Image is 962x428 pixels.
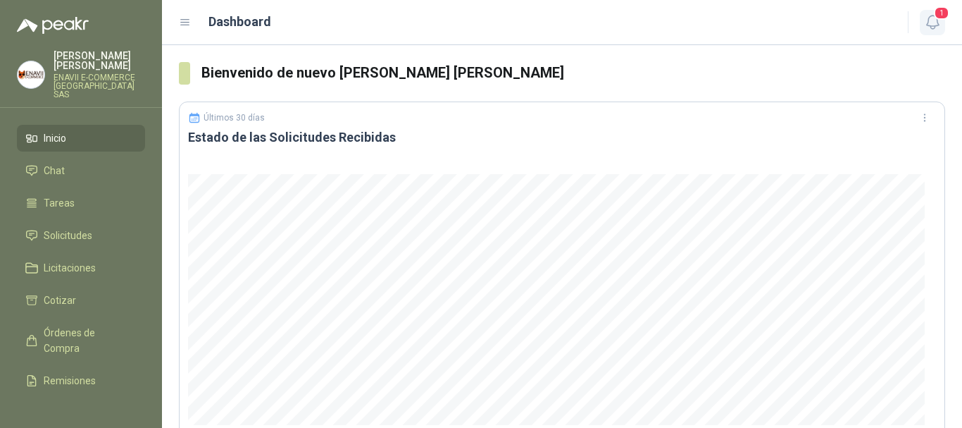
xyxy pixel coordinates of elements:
span: Solicitudes [44,228,92,243]
a: Órdenes de Compra [17,319,145,362]
h3: Estado de las Solicitudes Recibidas [188,129,936,146]
span: Tareas [44,195,75,211]
h1: Dashboard [208,12,271,32]
a: Licitaciones [17,255,145,281]
a: Inicio [17,125,145,152]
p: ENAVII E-COMMERCE [GEOGRAPHIC_DATA] SAS [54,73,145,99]
h3: Bienvenido de nuevo [PERSON_NAME] [PERSON_NAME] [201,62,945,84]
a: Cotizar [17,287,145,314]
p: Últimos 30 días [204,113,265,123]
a: Remisiones [17,367,145,394]
a: Solicitudes [17,222,145,249]
span: Licitaciones [44,260,96,276]
button: 1 [920,10,945,35]
span: Remisiones [44,373,96,389]
a: Chat [17,157,145,184]
span: Chat [44,163,65,178]
a: Tareas [17,190,145,216]
span: Órdenes de Compra [44,325,132,356]
img: Logo peakr [17,17,89,34]
img: Company Logo [18,61,44,88]
p: [PERSON_NAME] [PERSON_NAME] [54,51,145,71]
span: Cotizar [44,293,76,308]
span: 1 [934,6,949,20]
span: Inicio [44,130,66,146]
